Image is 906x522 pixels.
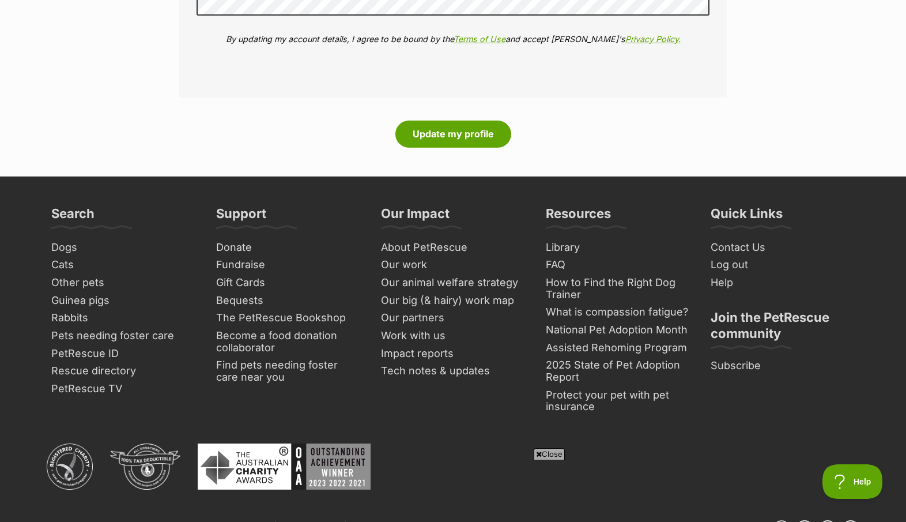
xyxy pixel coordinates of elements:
[541,303,694,321] a: What is compassion fatigue?
[376,292,530,310] a: Our big (& hairy) work map
[212,239,365,257] a: Donate
[706,357,859,375] a: Subscribe
[706,239,859,257] a: Contact Us
[110,444,180,490] img: DGR
[541,239,694,257] a: Library
[47,362,200,380] a: Rescue directory
[822,464,883,499] iframe: Help Scout Beacon - Open
[212,327,365,356] a: Become a food donation collaborator
[706,256,859,274] a: Log out
[376,309,530,327] a: Our partners
[47,239,200,257] a: Dogs
[376,327,530,345] a: Work with us
[47,292,200,310] a: Guinea pigs
[541,274,694,303] a: How to Find the Right Dog Trainer
[541,321,694,339] a: National Pet Adoption Month
[51,205,95,228] h3: Search
[376,362,530,380] a: Tech notes & updates
[198,444,371,490] img: Australian Charity Awards - Outstanding Achievement Winner 2023 - 2022 - 2021
[376,256,530,274] a: Our work
[212,292,365,310] a: Bequests
[711,309,855,348] h3: Join the PetRescue community
[541,386,694,416] a: Protect your pet with pet insurance
[711,205,783,228] h3: Quick Links
[47,309,200,327] a: Rabbits
[534,448,565,460] span: Close
[216,205,266,228] h3: Support
[546,205,611,228] h3: Resources
[47,274,200,292] a: Other pets
[625,34,681,44] a: Privacy Policy.
[541,339,694,357] a: Assisted Rehoming Program
[47,380,200,398] a: PetRescue TV
[376,274,530,292] a: Our animal welfare strategy
[47,345,200,363] a: PetRescue ID
[706,274,859,292] a: Help
[395,121,511,147] button: Update my profile
[376,239,530,257] a: About PetRescue
[47,256,200,274] a: Cats
[197,33,709,45] p: By updating my account details, I agree to be bound by the and accept [PERSON_NAME]'s
[541,256,694,274] a: FAQ
[47,327,200,345] a: Pets needing foster care
[212,356,365,386] a: Find pets needing foster care near you
[212,309,365,327] a: The PetRescue Bookshop
[376,345,530,363] a: Impact reports
[541,356,694,386] a: 2025 State of Pet Adoption Report
[47,444,93,490] img: ACNC
[454,34,505,44] a: Terms of Use
[381,205,450,228] h3: Our Impact
[212,256,365,274] a: Fundraise
[173,464,733,516] iframe: Advertisement
[212,274,365,292] a: Gift Cards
